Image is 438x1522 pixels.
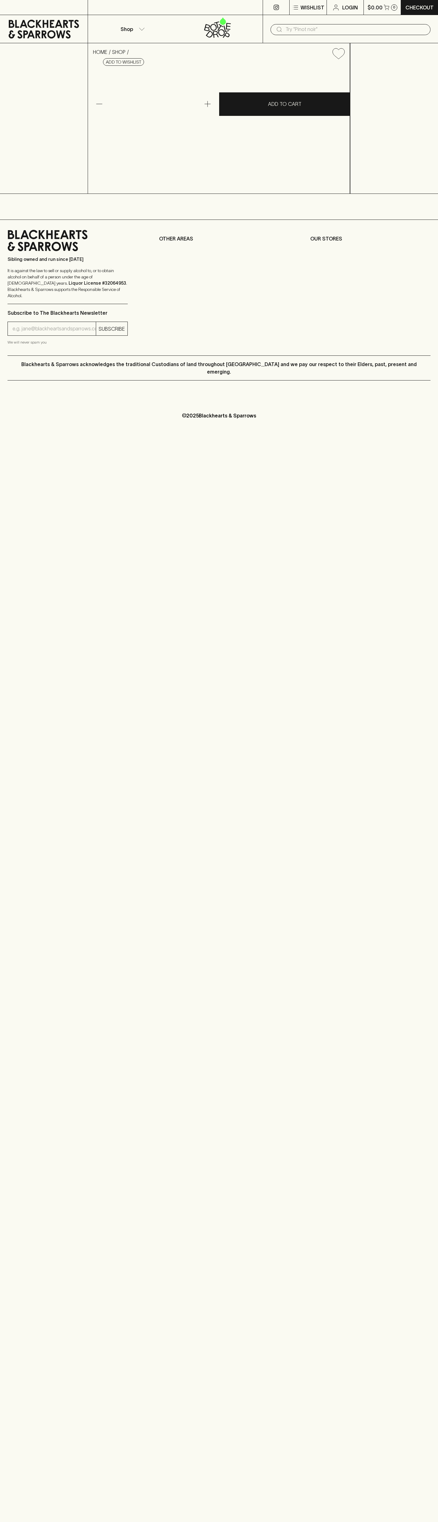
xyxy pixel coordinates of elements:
[8,339,128,345] p: We will never spam you
[69,281,126,286] strong: Liquor License #32064953
[330,46,347,62] button: Add to wishlist
[88,64,350,194] img: 80123.png
[121,25,133,33] p: Shop
[342,4,358,11] p: Login
[13,324,96,334] input: e.g. jane@blackheartsandsparrows.com.au
[268,100,301,108] p: ADD TO CART
[159,235,279,242] p: OTHER AREAS
[301,4,324,11] p: Wishlist
[286,24,425,34] input: Try "Pinot noir"
[219,92,350,116] button: ADD TO CART
[8,267,128,299] p: It is against the law to sell or supply alcohol to, or to obtain alcohol on behalf of a person un...
[96,322,127,335] button: SUBSCRIBE
[99,325,125,333] p: SUBSCRIBE
[103,58,144,66] button: Add to wishlist
[93,49,107,55] a: HOME
[310,235,430,242] p: OUR STORES
[393,6,395,9] p: 0
[112,49,126,55] a: SHOP
[405,4,434,11] p: Checkout
[8,256,128,262] p: Sibling owned and run since [DATE]
[88,15,175,43] button: Shop
[368,4,383,11] p: $0.00
[12,360,426,375] p: Blackhearts & Sparrows acknowledges the traditional Custodians of land throughout [GEOGRAPHIC_DAT...
[8,309,128,317] p: Subscribe to The Blackhearts Newsletter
